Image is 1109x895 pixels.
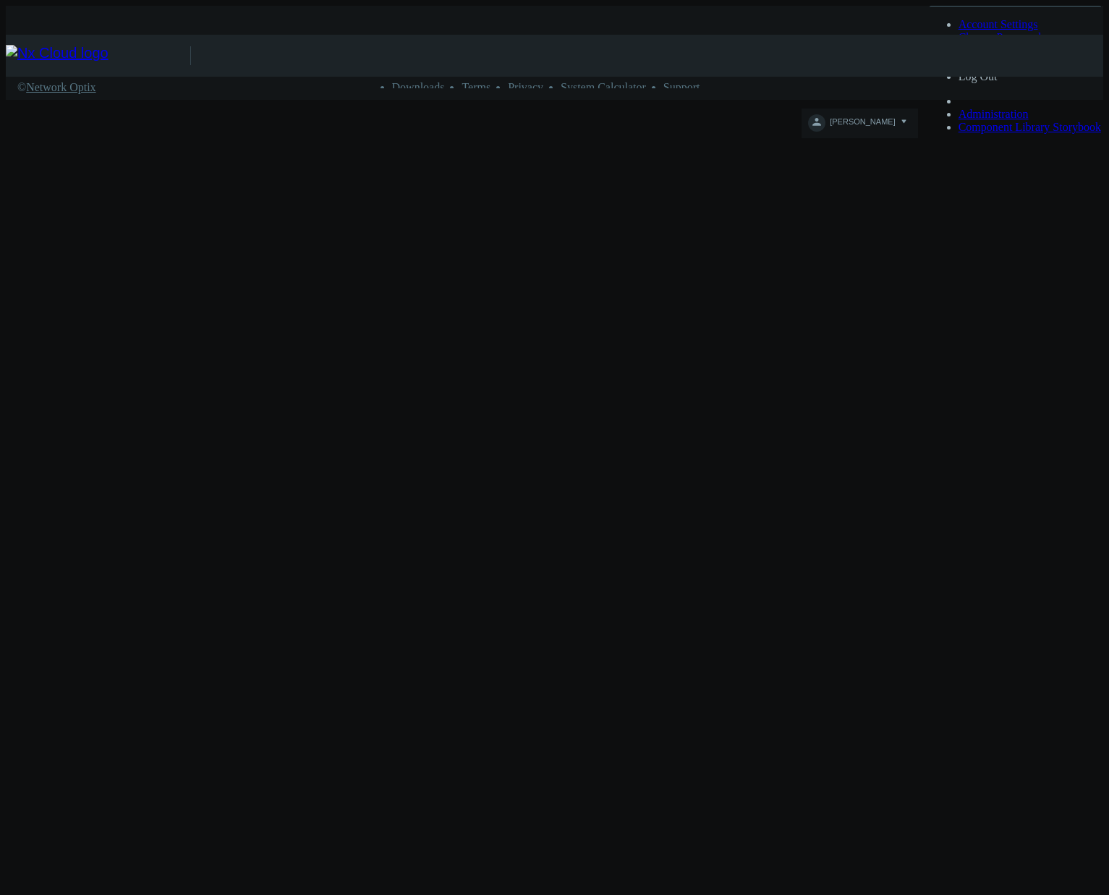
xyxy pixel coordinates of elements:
a: Downloads [392,81,445,93]
button: [PERSON_NAME] [802,109,917,138]
span: [PERSON_NAME] [830,117,895,134]
a: Change Password [959,31,1041,43]
a: Component Library Storybook [959,121,1101,133]
a: ©Network Optix [17,81,96,94]
a: Terms [462,81,490,93]
a: Account Settings [959,18,1038,30]
a: Administration [959,108,1029,120]
img: Nx Cloud logo [6,45,190,67]
span: Network Optix [26,81,95,93]
a: Support [663,81,700,93]
a: Privacy [508,81,543,93]
a: System Calculator [561,81,646,93]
